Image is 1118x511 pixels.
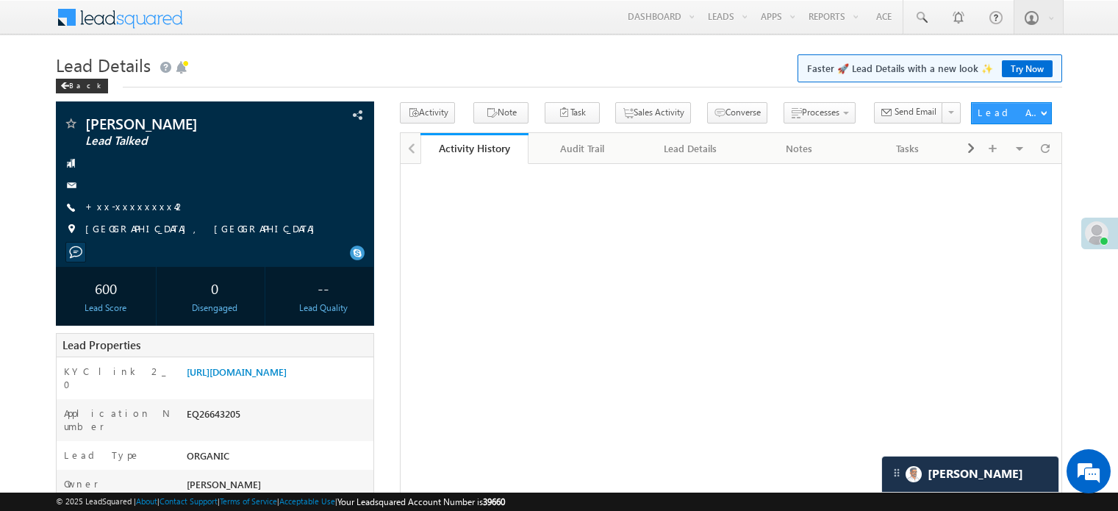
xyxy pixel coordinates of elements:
[64,477,98,490] label: Owner
[337,496,505,507] span: Your Leadsquared Account Number is
[745,133,853,164] a: Notes
[615,102,691,124] button: Sales Activity
[56,53,151,76] span: Lead Details
[56,79,108,93] div: Back
[473,102,528,124] button: Note
[891,467,903,479] img: carter-drag
[637,133,745,164] a: Lead Details
[881,456,1059,493] div: carter-dragCarter[PERSON_NAME]
[60,301,152,315] div: Lead Score
[757,140,840,157] div: Notes
[64,365,171,391] label: KYC link 2_0
[895,105,936,118] span: Send Email
[85,222,322,237] span: [GEOGRAPHIC_DATA], [GEOGRAPHIC_DATA]
[866,140,949,157] div: Tasks
[928,467,1023,481] span: Carter
[431,141,517,155] div: Activity History
[971,102,1052,124] button: Lead Actions
[183,407,373,427] div: EQ26643205
[540,140,623,157] div: Audit Trail
[545,102,600,124] button: Task
[528,133,637,164] a: Audit Trail
[85,200,186,212] a: +xx-xxxxxxxx42
[978,106,1040,119] div: Lead Actions
[1002,60,1053,77] a: Try Now
[85,116,282,131] span: [PERSON_NAME]
[802,107,839,118] span: Processes
[85,134,282,149] span: Lead Talked
[168,274,261,301] div: 0
[854,133,962,164] a: Tasks
[56,495,505,509] span: © 2025 LeadSquared | | | | |
[906,466,922,482] img: Carter
[160,496,218,506] a: Contact Support
[168,301,261,315] div: Disengaged
[649,140,732,157] div: Lead Details
[60,274,152,301] div: 600
[183,449,373,469] div: ORGANIC
[277,301,370,315] div: Lead Quality
[187,478,261,490] span: [PERSON_NAME]
[64,449,140,462] label: Lead Type
[707,102,767,124] button: Converse
[62,337,140,352] span: Lead Properties
[420,133,528,164] a: Activity History
[64,407,171,433] label: Application Number
[279,496,335,506] a: Acceptable Use
[277,274,370,301] div: --
[807,61,1053,76] span: Faster 🚀 Lead Details with a new look ✨
[874,102,943,124] button: Send Email
[136,496,157,506] a: About
[483,496,505,507] span: 39660
[56,78,115,90] a: Back
[220,496,277,506] a: Terms of Service
[784,102,856,124] button: Processes
[400,102,455,124] button: Activity
[187,365,287,378] a: [URL][DOMAIN_NAME]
